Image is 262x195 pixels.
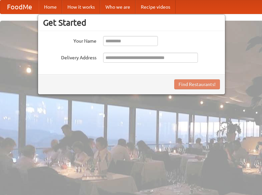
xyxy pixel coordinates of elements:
[43,36,96,44] label: Your Name
[174,79,220,89] button: Find Restaurants!
[0,0,39,14] a: FoodMe
[43,53,96,61] label: Delivery Address
[62,0,100,14] a: How it works
[100,0,136,14] a: Who we are
[136,0,176,14] a: Recipe videos
[43,18,220,28] h3: Get Started
[39,0,62,14] a: Home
